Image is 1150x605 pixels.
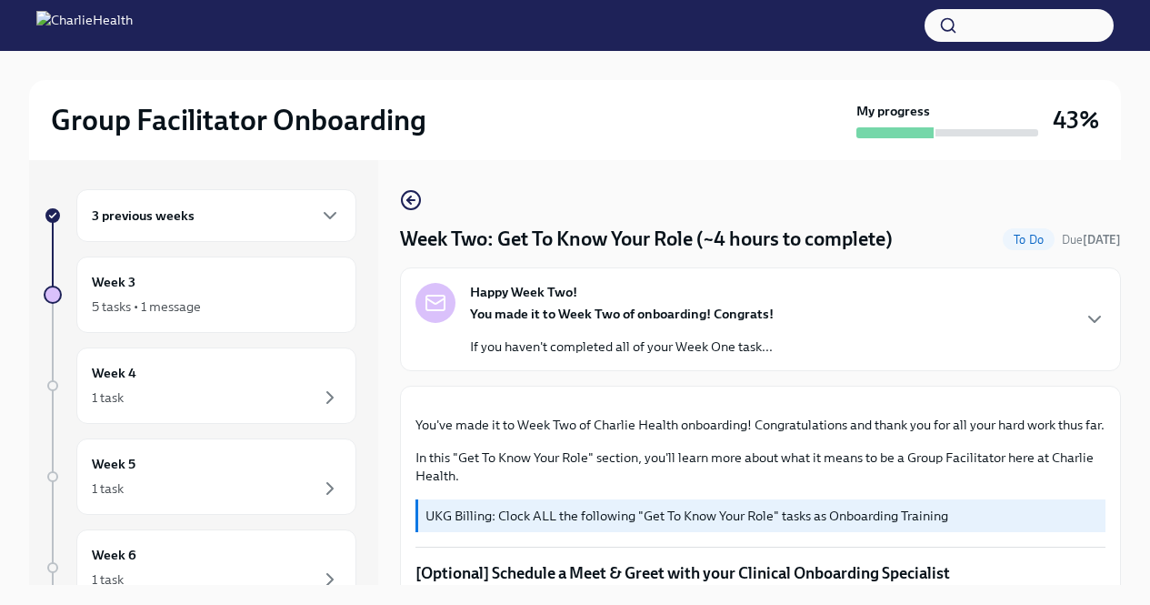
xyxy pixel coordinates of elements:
h6: Week 4 [92,363,136,383]
h6: Week 6 [92,545,136,565]
p: [Optional] Schedule a Meet & Greet with your Clinical Onboarding Specialist [415,562,1105,584]
a: Week 35 tasks • 1 message [44,257,356,333]
h6: Week 5 [92,454,135,474]
div: 5 tasks • 1 message [92,297,201,316]
a: Week 41 task [44,348,356,424]
h3: 43% [1053,104,1099,136]
p: You've made it to Week Two of Charlie Health onboarding! Congratulations and thank you for all yo... [415,416,1105,434]
strong: My progress [856,102,930,120]
span: September 16th, 2025 10:00 [1062,231,1121,248]
div: 1 task [92,479,124,498]
div: 3 previous weeks [76,189,356,242]
strong: You made it to Week Two of onboarding! Congrats! [470,306,774,322]
a: Week 51 task [44,439,356,515]
img: CharlieHealth [36,11,133,40]
p: In this "Get To Know Your Role" section, you'll learn more about what it means to be a Group Faci... [415,449,1105,485]
h6: 3 previous weeks [92,206,195,226]
span: Due [1062,233,1121,247]
div: 1 task [92,388,124,407]
h6: Week 3 [92,272,135,292]
strong: Happy Week Two! [470,283,577,301]
h2: Group Facilitator Onboarding [51,102,426,138]
div: 1 task [92,570,124,589]
p: If you haven't completed all of your Week One task... [470,338,774,356]
strong: [DATE] [1083,233,1121,247]
span: To Do [1003,233,1055,247]
h4: Week Two: Get To Know Your Role (~4 hours to complete) [400,226,893,253]
p: UKG Billing: Clock ALL the following "Get To Know Your Role" tasks as Onboarding Training [425,507,1098,525]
